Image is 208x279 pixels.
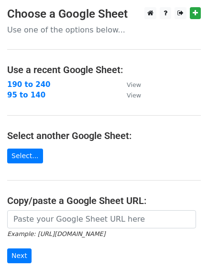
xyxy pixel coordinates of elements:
[7,130,201,141] h4: Select another Google Sheet:
[7,195,201,206] h4: Copy/paste a Google Sheet URL:
[7,91,45,99] a: 95 to 140
[117,91,141,99] a: View
[127,92,141,99] small: View
[7,80,51,89] a: 190 to 240
[117,80,141,89] a: View
[160,233,208,279] iframe: Chat Widget
[7,210,196,228] input: Paste your Google Sheet URL here
[7,7,201,21] h3: Choose a Google Sheet
[7,230,105,237] small: Example: [URL][DOMAIN_NAME]
[7,248,32,263] input: Next
[127,81,141,88] small: View
[7,149,43,163] a: Select...
[7,64,201,75] h4: Use a recent Google Sheet:
[7,25,201,35] p: Use one of the options below...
